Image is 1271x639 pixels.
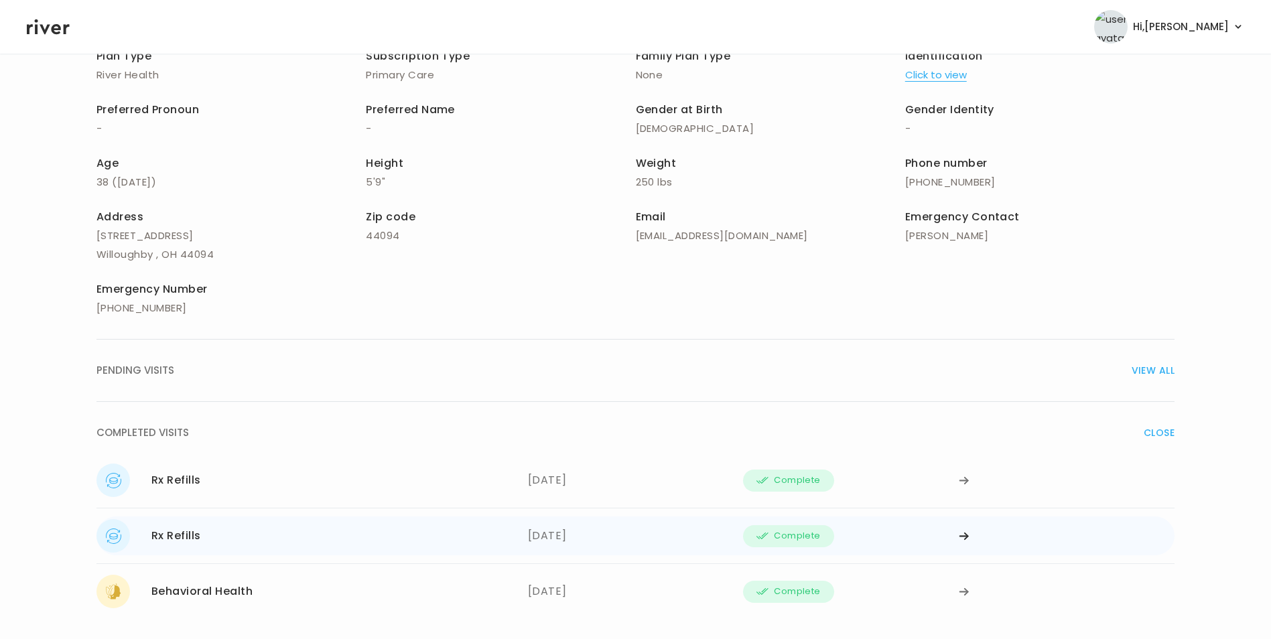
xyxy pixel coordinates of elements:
[636,209,666,224] span: Email
[96,119,366,138] p: -
[151,526,201,545] div: Rx Refills
[636,102,723,117] span: Gender at Birth
[636,155,677,171] span: Weight
[905,102,994,117] span: Gender Identity
[366,173,635,192] p: 5'9"
[1144,423,1175,442] span: CLOSE
[366,119,635,138] p: -
[528,575,744,608] div: [DATE]
[96,102,199,117] span: Preferred Pronoun
[636,226,905,245] p: [EMAIL_ADDRESS][DOMAIN_NAME]
[96,48,151,64] span: Plan Type
[1094,10,1128,44] img: user avatar
[96,299,366,317] p: [PHONE_NUMBER]
[1132,361,1175,380] span: VIEW ALL
[905,226,1175,245] p: [PERSON_NAME]
[774,583,820,599] span: Complete
[366,102,455,117] span: Preferred Name
[905,155,988,171] span: Phone number
[96,340,1175,402] button: PENDING VISITSVIEW ALL
[905,48,983,64] span: Identification
[636,48,731,64] span: Family Plan Type
[96,173,366,192] p: 38
[1094,10,1244,44] button: user avatarHi,[PERSON_NAME]
[774,528,820,544] span: Complete
[96,155,119,171] span: Age
[96,423,189,442] span: COMPLETED VISITS
[636,173,905,192] p: 250 lbs
[151,471,201,490] div: Rx Refills
[151,582,253,601] div: Behavioral Health
[636,66,905,84] p: None
[774,472,820,488] span: Complete
[905,173,1175,192] p: [PHONE_NUMBER]
[366,155,403,171] span: Height
[112,175,156,189] span: ( [DATE] )
[366,209,415,224] span: Zip code
[96,402,1175,464] button: COMPLETED VISITSCLOSE
[96,281,208,297] span: Emergency Number
[905,119,1175,138] p: -
[96,66,366,84] p: River Health
[1133,17,1229,36] span: Hi, [PERSON_NAME]
[905,66,967,84] button: Click to view
[905,209,1020,224] span: Emergency Contact
[366,48,470,64] span: Subscription Type
[366,66,635,84] p: Primary Care
[96,226,366,245] p: [STREET_ADDRESS]
[528,519,744,553] div: [DATE]
[96,361,174,380] span: PENDING VISITS
[366,226,635,245] p: 44094
[636,119,905,138] p: [DEMOGRAPHIC_DATA]
[96,209,143,224] span: Address
[96,245,366,264] p: Willoughby , OH 44094
[528,464,744,497] div: [DATE]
